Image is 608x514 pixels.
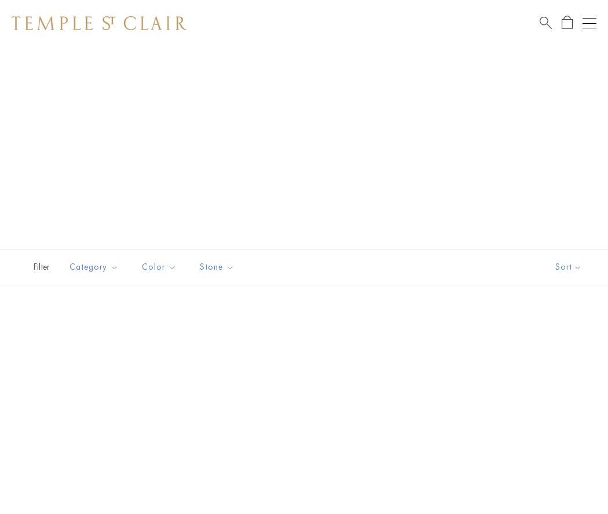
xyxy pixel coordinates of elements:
[136,260,185,274] span: Color
[133,254,185,280] button: Color
[583,16,596,30] button: Open navigation
[529,249,608,285] button: Show sort by
[12,16,186,30] img: Temple St. Clair
[562,16,573,30] a: Open Shopping Bag
[64,260,127,274] span: Category
[194,260,243,274] span: Stone
[191,254,243,280] button: Stone
[540,16,552,30] a: Search
[61,254,127,280] button: Category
